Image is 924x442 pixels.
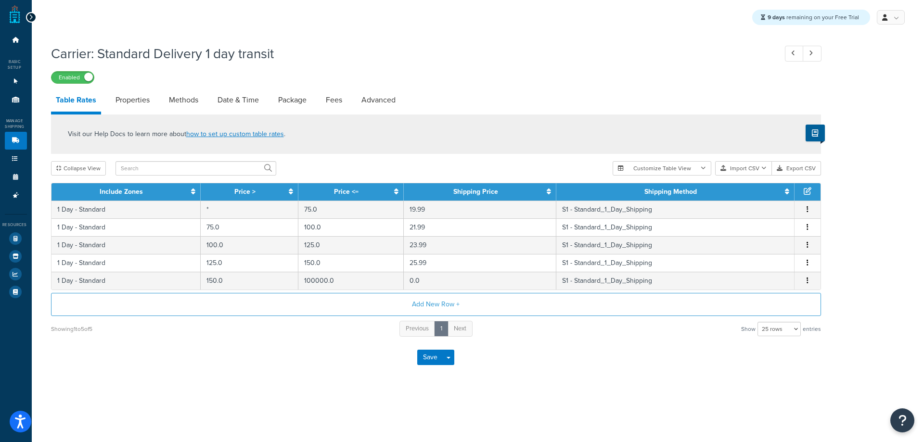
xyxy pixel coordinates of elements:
td: S1 - Standard_1_Day_Shipping [556,272,794,290]
button: Customize Table View [613,161,711,176]
strong: 9 days [768,13,785,22]
a: Methods [164,88,203,112]
td: 25.99 [404,254,556,272]
a: 1 [434,321,449,337]
a: Advanced [357,88,400,112]
h1: Carrier: Standard Delivery 1 day transit [51,44,767,63]
td: 1 Day - Standard [51,218,201,236]
li: Help Docs [5,283,27,301]
label: Enabled [51,72,94,83]
a: Previous [399,321,435,337]
a: Price > [234,187,256,197]
td: 150.0 [298,254,404,272]
a: Shipping Method [644,187,697,197]
li: Websites [5,73,27,90]
td: 1 Day - Standard [51,236,201,254]
li: Advanced Features [5,187,27,204]
a: Include Zones [100,187,143,197]
td: 21.99 [404,218,556,236]
td: S1 - Standard_1_Day_Shipping [556,236,794,254]
button: Export CSV [772,161,821,176]
button: Import CSV [715,161,772,176]
li: Analytics [5,265,27,283]
li: Time Slots [5,168,27,186]
li: Dashboard [5,31,27,49]
li: Origins [5,91,27,109]
span: Show [741,322,756,336]
a: Table Rates [51,88,101,114]
td: 0.0 [404,272,556,290]
td: S1 - Standard_1_Day_Shipping [556,218,794,236]
div: Showing 1 to 5 of 5 [51,322,92,336]
td: 1 Day - Standard [51,254,201,272]
td: 100.0 [298,218,404,236]
td: 1 Day - Standard [51,201,201,218]
a: how to set up custom table rates [186,129,284,139]
a: Next Record [803,46,821,62]
button: Add New Row + [51,293,821,316]
td: 150.0 [201,272,298,290]
td: 23.99 [404,236,556,254]
a: Fees [321,88,347,112]
td: S1 - Standard_1_Day_Shipping [556,254,794,272]
button: Show Help Docs [806,125,825,141]
a: Shipping Price [453,187,498,197]
span: Next [454,324,466,333]
button: Collapse View [51,161,106,176]
p: Visit our Help Docs to learn more about . [68,129,285,139]
td: 75.0 [298,201,404,218]
li: Test Your Rates [5,230,27,247]
span: entries [803,322,821,336]
input: Search [115,161,276,176]
td: 100.0 [201,236,298,254]
td: 125.0 [298,236,404,254]
a: Previous Record [785,46,804,62]
a: Price <= [334,187,359,197]
li: Shipping Rules [5,150,27,168]
span: remaining on your Free Trial [768,13,859,22]
td: 1 Day - Standard [51,272,201,290]
button: Open Resource Center [890,408,914,432]
span: Previous [406,324,429,333]
td: 100000.0 [298,272,404,290]
td: S1 - Standard_1_Day_Shipping [556,201,794,218]
td: 19.99 [404,201,556,218]
button: Save [417,350,443,365]
td: 125.0 [201,254,298,272]
li: Marketplace [5,248,27,265]
li: Carriers [5,132,27,150]
a: Date & Time [213,88,264,112]
a: Properties [111,88,154,112]
a: Package [273,88,311,112]
td: 75.0 [201,218,298,236]
a: Next [448,321,473,337]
